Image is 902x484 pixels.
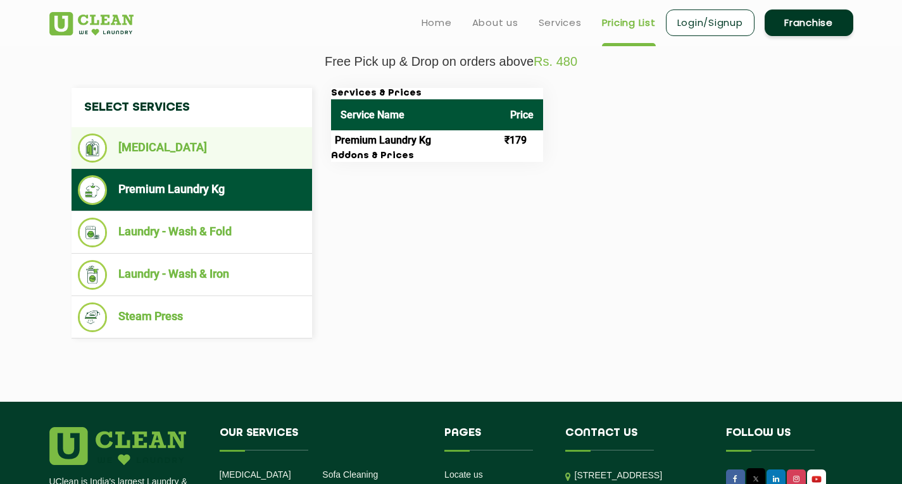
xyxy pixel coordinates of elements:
h4: Pages [444,427,546,451]
li: [MEDICAL_DATA] [78,133,306,163]
p: [STREET_ADDRESS] [575,468,707,483]
li: Premium Laundry Kg [78,175,306,205]
th: Service Name [331,99,501,130]
img: UClean Laundry and Dry Cleaning [49,12,134,35]
h4: Select Services [72,88,312,127]
p: Free Pick up & Drop on orders above [49,54,853,69]
h4: Follow us [726,427,837,451]
span: Rs. 480 [534,54,577,68]
a: Home [422,15,452,30]
td: Premium Laundry Kg [331,130,501,151]
h4: Our Services [220,427,426,451]
img: Laundry - Wash & Iron [78,260,108,290]
img: Dry Cleaning [78,133,108,163]
a: Login/Signup [666,9,755,36]
li: Steam Press [78,302,306,332]
img: logo.png [49,427,186,465]
a: Sofa Cleaning [322,469,378,480]
li: Laundry - Wash & Fold [78,218,306,247]
li: Laundry - Wash & Iron [78,260,306,290]
a: [MEDICAL_DATA] [220,469,291,480]
a: Pricing List [602,15,656,30]
a: Franchise [765,9,853,36]
a: About us [472,15,518,30]
img: Premium Laundry Kg [78,175,108,205]
img: Laundry - Wash & Fold [78,218,108,247]
td: ₹179 [501,130,543,151]
h4: Contact us [565,427,707,451]
img: Steam Press [78,302,108,332]
h3: Addons & Prices [331,151,543,162]
h3: Services & Prices [331,88,543,99]
th: Price [501,99,543,130]
a: Locate us [444,469,483,480]
a: Services [539,15,582,30]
